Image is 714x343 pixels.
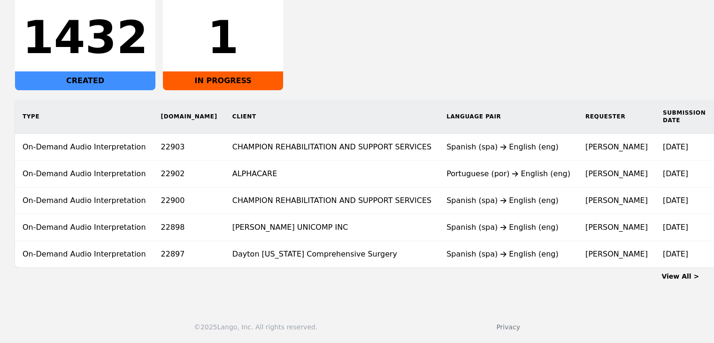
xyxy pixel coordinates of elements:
td: On-Demand Audio Interpretation [15,241,154,268]
th: Submission Date [655,100,713,134]
div: CREATED [15,71,155,90]
td: 22900 [154,187,225,214]
div: 1432 [23,15,148,60]
div: Spanish (spa) English (eng) [446,222,570,233]
th: Requester [578,100,655,134]
td: On-Demand Audio Interpretation [15,161,154,187]
time: [DATE] [663,169,688,178]
div: Spanish (spa) English (eng) [446,141,570,153]
td: On-Demand Audio Interpretation [15,187,154,214]
td: 22902 [154,161,225,187]
div: © 2025 Lango, Inc. All rights reserved. [194,322,317,332]
time: [DATE] [663,142,688,151]
th: Type [15,100,154,134]
td: ALPHACARE [225,161,439,187]
th: [DOMAIN_NAME] [154,100,225,134]
td: On-Demand Audio Interpretation [15,214,154,241]
time: [DATE] [663,196,688,205]
td: 22903 [154,134,225,161]
td: [PERSON_NAME] UNICOMP INC [225,214,439,241]
td: 22898 [154,214,225,241]
td: [PERSON_NAME] [578,241,655,268]
td: CHAMPION REHABILITATION AND SUPPORT SERVICES [225,134,439,161]
td: 22897 [154,241,225,268]
div: 1 [170,15,276,60]
td: Dayton [US_STATE] Comprehensive Surgery [225,241,439,268]
a: Privacy [496,323,520,331]
div: Spanish (spa) English (eng) [446,249,570,260]
td: CHAMPION REHABILITATION AND SUPPORT SERVICES [225,187,439,214]
td: [PERSON_NAME] [578,187,655,214]
div: IN PROGRESS [163,71,283,90]
div: Portuguese (por) English (eng) [446,168,570,179]
th: Client [225,100,439,134]
td: [PERSON_NAME] [578,161,655,187]
a: View All > [661,273,699,280]
th: Language Pair [439,100,578,134]
td: [PERSON_NAME] [578,214,655,241]
time: [DATE] [663,249,688,258]
time: [DATE] [663,223,688,232]
div: Spanish (spa) English (eng) [446,195,570,206]
td: [PERSON_NAME] [578,134,655,161]
td: On-Demand Audio Interpretation [15,134,154,161]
